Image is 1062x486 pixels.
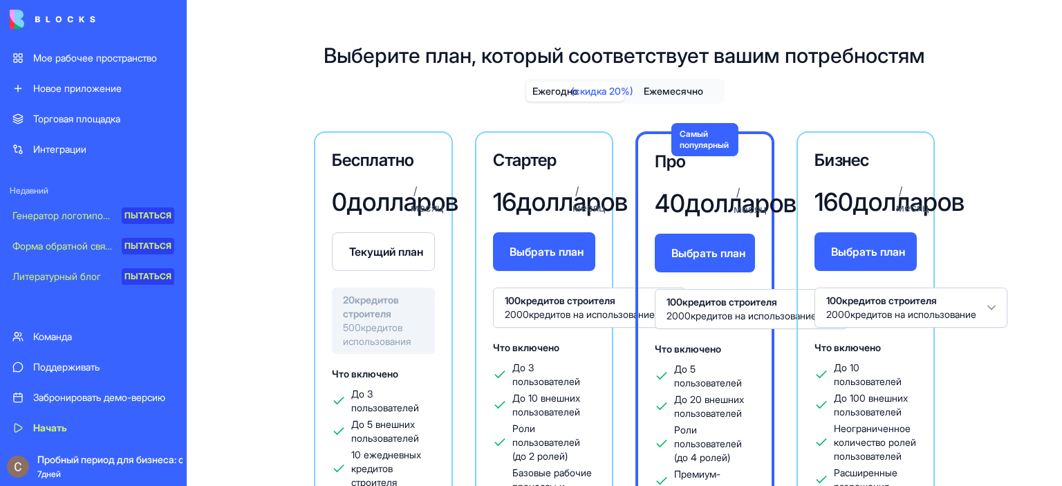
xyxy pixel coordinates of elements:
font: долларов [516,187,628,217]
a: Литературный блогПЫТАТЬСЯ [4,263,183,290]
font: До 3 пользователей [351,388,419,413]
font: 7 [37,469,41,479]
img: логотип [10,10,95,29]
font: Форма обратной связи [12,240,115,252]
a: Генератор логотипов на основе ИИПЫТАТЬСЯ [4,202,183,230]
font: Что включено [332,368,398,380]
font: 40 [655,188,685,218]
font: Ежемесячно [644,85,703,97]
font: Бесплатно [332,150,414,170]
font: Выбрать план [510,245,584,259]
a: Интеграции [4,135,183,163]
font: ПЫТАТЬСЯ [124,210,171,221]
font: долларов [347,187,458,217]
a: Форма обратной связиПЫТАТЬСЯ [4,232,183,260]
font: 20 [343,294,355,306]
font: Недавний [10,185,48,196]
font: Что включено [655,343,721,355]
a: Команда [4,323,183,351]
font: (скидка 20%) [571,85,633,97]
font: Мое рабочее пространство [33,52,157,64]
font: До 10 внешних пользователей [512,392,580,418]
img: ACg8ocKf8zoPaWswm78G3YB8zcNhowQY4MBlVCAK1kAAD2G-SBe9NQ=s96-c [7,456,29,478]
a: Поддерживать [4,353,183,381]
font: До 10 пользователей [834,362,902,387]
font: Литературный блог [12,270,101,282]
font: До 20 внешних пользователей [674,393,744,419]
font: Бизнес [814,150,869,170]
font: До 5 внешних пользователей [351,418,419,444]
font: До 100 внешних пользователей [834,392,908,418]
font: Команда [33,330,72,342]
font: Текущий план [349,245,423,259]
font: 500 [343,321,361,333]
font: Выбрать план [671,246,745,260]
font: Выберите план, который соответствует вашим потребностям [324,43,925,68]
font: кредитов использования [343,321,411,347]
font: Стартер [493,150,557,170]
font: 160 [814,187,853,217]
font: До 3 пользователей [512,362,580,387]
font: Роли пользователей (до 4 ролей) [674,424,742,463]
font: Торговая площадка [33,113,120,124]
font: кредитов строителя [343,294,399,319]
button: Выбрать план [493,232,596,271]
font: Начать [33,422,67,433]
font: ПЫТАТЬСЯ [124,271,171,281]
a: Забронировать демо-версию [4,384,183,411]
font: дней [41,469,61,479]
button: Выбрать план [814,232,917,271]
font: Новое приложение [33,82,122,94]
font: До 5 пользователей [674,363,742,389]
button: Текущий план [332,232,435,271]
font: 16 [493,187,516,217]
font: Что включено [814,342,881,353]
font: Пробный период для бизнеса: осталось [37,454,222,465]
font: 0 [332,187,347,217]
font: Интеграции [33,143,86,155]
a: Новое приложение [4,75,183,102]
font: Неограниченное количество ролей пользователей [834,422,916,462]
font: Роли пользователей (до 2 ролей) [512,422,580,462]
font: ПЫТАТЬСЯ [124,241,171,251]
font: Забронировать демо-версию [33,391,165,403]
font: Самый популярный [680,129,729,150]
a: Начать [4,414,183,442]
a: Мое рабочее пространство [4,44,183,72]
font: Поддерживать [33,361,100,373]
font: Что включено [493,342,559,353]
font: долларов [685,188,796,218]
font: Генератор логотипов на основе ИИ [12,209,172,221]
font: долларов [853,187,965,217]
font: Выбрать план [831,245,905,259]
button: Выбрать план [655,234,755,272]
a: Торговая площадка [4,105,183,133]
font: Про [655,151,686,171]
font: Ежегодно [532,85,578,97]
